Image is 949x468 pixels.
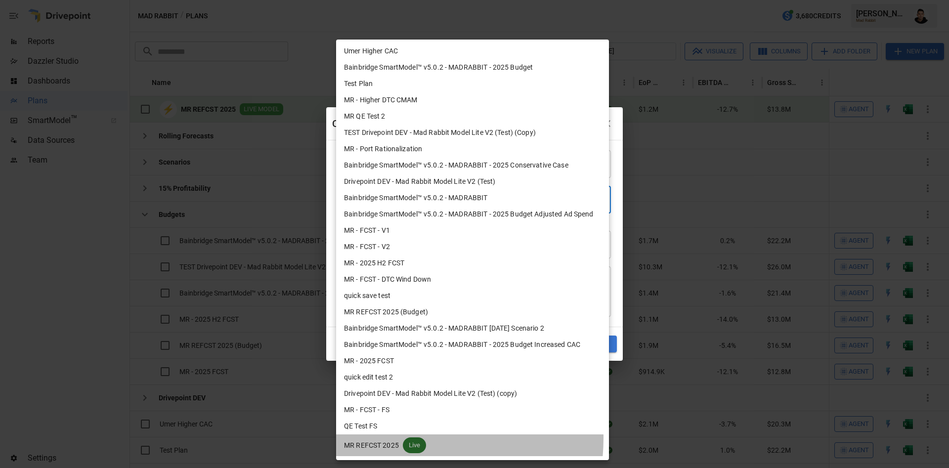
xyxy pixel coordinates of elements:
[344,225,390,236] span: MR - FCST - V1
[344,111,386,122] span: MR QE Test 2
[344,440,399,451] span: MR REFCST 2025
[344,274,431,285] span: MR - FCST - DTC Wind Down
[344,421,377,431] span: QE Test FS
[344,160,568,170] span: Bainbridge SmartModel™ v5.0.2 - MADRABBIT - 2025 Conservative Case
[344,307,428,317] span: MR REFCST 2025 (Budget)
[344,372,393,383] span: quick edit test 2
[344,95,418,105] span: MR - Higher DTC CMAM
[344,388,517,399] span: Drivepoint DEV - Mad Rabbit Model Lite V2 (Test) (copy)
[344,79,373,89] span: Test Plan
[344,144,422,154] span: MR - Port Rationalization
[344,209,594,219] span: Bainbridge SmartModel™ v5.0.2 - MADRABBIT - 2025 Budget Adjusted Ad Spend
[344,258,404,268] span: MR - 2025 H2 FCST
[344,356,394,366] span: MR - 2025 FCST
[344,176,495,187] span: Drivepoint DEV - Mad Rabbit Model Lite V2 (Test)
[344,323,544,334] span: Bainbridge SmartModel™ v5.0.2 - MADRABBIT [DATE] Scenario 2
[344,291,390,301] span: quick save test
[344,340,580,350] span: Bainbridge SmartModel™ v5.0.2 - MADRABBIT - 2025 Budget Increased CAC
[344,62,533,73] span: Bainbridge SmartModel™ v5.0.2 - MADRABBIT - 2025 Budget
[344,242,390,252] span: MR - FCST - V2
[403,440,427,450] span: Live
[344,193,487,203] span: Bainbridge SmartModel™ v5.0.2 - MADRABBIT
[344,46,398,56] span: Umer Higher CAC
[344,405,389,415] span: MR - FCST - FS
[344,128,536,138] span: TEST Drivepoint DEV - Mad Rabbit Model Lite V2 (Test) (Copy)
